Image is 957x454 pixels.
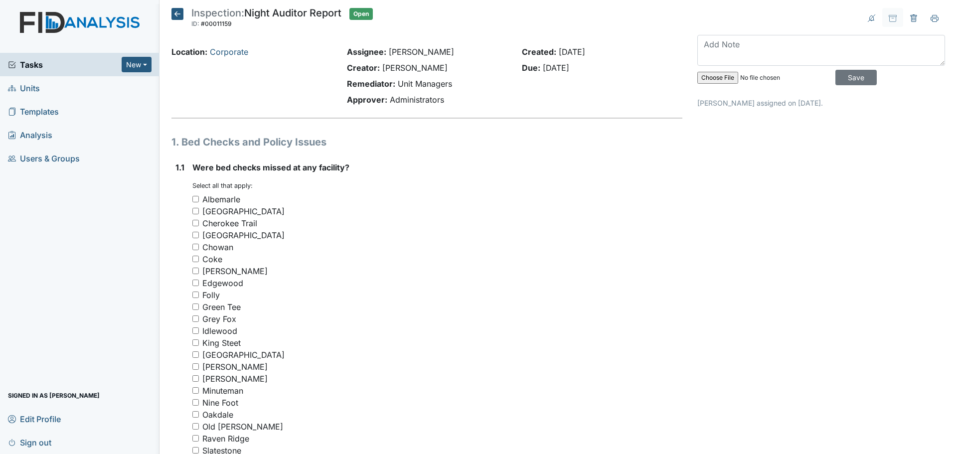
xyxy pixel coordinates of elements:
span: Users & Groups [8,151,80,166]
div: Folly [202,289,220,301]
span: Signed in as [PERSON_NAME] [8,388,100,403]
div: Chowan [202,241,233,253]
span: Units [8,80,40,96]
input: Chowan [192,244,199,250]
div: Albemarle [202,193,240,205]
strong: Due: [522,63,540,73]
input: [GEOGRAPHIC_DATA] [192,351,199,358]
input: Green Tee [192,303,199,310]
span: Unit Managers [398,79,452,89]
div: Green Tee [202,301,241,313]
strong: Location: [171,47,207,57]
div: Edgewood [202,277,243,289]
input: [GEOGRAPHIC_DATA] [192,232,199,238]
input: [PERSON_NAME] [192,268,199,274]
strong: Creator: [347,63,380,73]
div: Idlewood [202,325,237,337]
span: Templates [8,104,59,119]
div: King Steet [202,337,241,349]
div: Nine Foot [202,397,238,409]
div: [GEOGRAPHIC_DATA] [202,229,285,241]
strong: Created: [522,47,556,57]
input: [GEOGRAPHIC_DATA] [192,208,199,214]
div: Night Auditor Report [191,8,341,30]
div: Oakdale [202,409,233,421]
input: Save [835,70,877,85]
strong: Assignee: [347,47,386,57]
strong: Remediator: [347,79,395,89]
input: Grey Fox [192,315,199,322]
span: ID: [191,20,199,27]
input: King Steet [192,339,199,346]
input: [PERSON_NAME] [192,363,199,370]
input: Oakdale [192,411,199,418]
span: [DATE] [543,63,569,73]
span: Analysis [8,127,52,143]
span: Edit Profile [8,411,61,427]
input: Nine Foot [192,399,199,406]
button: New [122,57,152,72]
input: Minuteman [192,387,199,394]
span: #00011159 [201,20,232,27]
input: Coke [192,256,199,262]
div: Cherokee Trail [202,217,257,229]
div: [PERSON_NAME] [202,361,268,373]
span: Were bed checks missed at any facility? [192,162,349,172]
input: [PERSON_NAME] [192,375,199,382]
span: Open [349,8,373,20]
a: Corporate [210,47,248,57]
input: Edgewood [192,280,199,286]
div: Minuteman [202,385,243,397]
div: [PERSON_NAME] [202,265,268,277]
input: Old [PERSON_NAME] [192,423,199,430]
span: Sign out [8,435,51,450]
span: [DATE] [559,47,585,57]
h1: 1. Bed Checks and Policy Issues [171,135,682,150]
input: Folly [192,292,199,298]
span: Administrators [390,95,444,105]
input: Raven Ridge [192,435,199,442]
a: Tasks [8,59,122,71]
input: Cherokee Trail [192,220,199,226]
div: Coke [202,253,222,265]
span: Inspection: [191,7,244,19]
p: [PERSON_NAME] assigned on [DATE]. [697,98,945,108]
span: [PERSON_NAME] [382,63,448,73]
div: [PERSON_NAME] [202,373,268,385]
div: Raven Ridge [202,433,249,445]
strong: Approver: [347,95,387,105]
input: Albemarle [192,196,199,202]
input: Idlewood [192,327,199,334]
input: Slatestone [192,447,199,454]
div: Old [PERSON_NAME] [202,421,283,433]
span: [PERSON_NAME] [389,47,454,57]
label: 1.1 [175,161,184,173]
small: Select all that apply: [192,182,253,189]
div: [GEOGRAPHIC_DATA] [202,205,285,217]
div: [GEOGRAPHIC_DATA] [202,349,285,361]
div: Grey Fox [202,313,236,325]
